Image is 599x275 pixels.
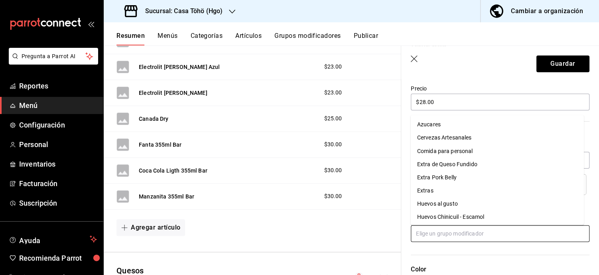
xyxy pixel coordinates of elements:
[324,140,342,149] span: $30.00
[139,141,181,149] button: Fanta 355ml Bar
[417,186,433,194] div: Extras
[19,178,97,189] span: Facturación
[19,253,97,263] span: Recomienda Parrot
[411,265,589,274] p: Color
[411,86,589,91] label: Precio
[139,89,207,97] button: Electrolit [PERSON_NAME]
[274,32,341,45] button: Grupos modificadores
[324,114,342,123] span: $25.00
[116,32,145,45] button: Resumen
[9,48,98,65] button: Pregunta a Parrot AI
[19,120,97,130] span: Configuración
[417,160,477,168] div: Extra de Queso Fundido
[139,115,169,123] button: Canada Dry
[19,159,97,169] span: Inventarios
[191,32,223,45] button: Categorías
[417,120,441,129] div: Azucares
[116,32,599,45] div: navigation tabs
[116,219,185,236] button: Agregar artículo
[417,173,457,181] div: Extra Pork Belly
[19,139,97,150] span: Personal
[6,58,98,66] a: Pregunta a Parrot AI
[324,166,342,175] span: $30.00
[19,100,97,111] span: Menú
[139,6,223,16] h3: Sucursal: Casa Töhö (Hgo)
[353,32,378,45] button: Publicar
[324,192,342,200] span: $30.00
[19,198,97,208] span: Suscripción
[158,32,177,45] button: Menús
[19,81,97,91] span: Reportes
[417,199,458,208] div: Huevos al gusto
[411,94,589,110] input: $0.00
[139,167,207,175] button: Coca Cola Ligth 355ml Bar
[417,134,472,142] div: Cervezas Artesanales
[139,192,194,200] button: Manzanita 355ml Bar
[88,21,94,27] button: open_drawer_menu
[324,88,342,97] span: $23.00
[22,52,86,61] span: Pregunta a Parrot AI
[139,63,220,71] button: Electrolit [PERSON_NAME] Azul
[417,147,473,155] div: Comida para personal
[235,32,262,45] button: Artículos
[417,212,484,221] div: Huevos Chinicuil - Escamol
[19,234,87,244] span: Ayuda
[511,6,583,17] div: Cambiar a organización
[324,63,342,71] span: $23.00
[411,225,589,242] input: Elige un grupo modificador
[536,55,589,72] button: Guardar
